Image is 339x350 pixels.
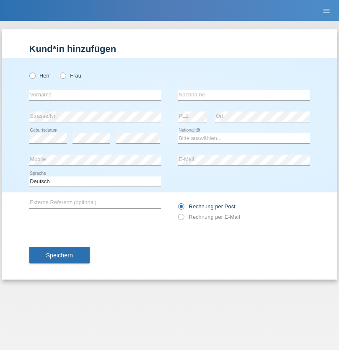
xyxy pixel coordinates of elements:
label: Rechnung per Post [178,203,235,210]
input: Rechnung per Post [178,203,184,214]
input: Herr [29,73,35,78]
input: Frau [60,73,65,78]
label: Frau [60,73,81,79]
i: menu [322,7,331,15]
label: Herr [29,73,50,79]
a: menu [318,8,335,13]
h1: Kund*in hinzufügen [29,44,310,54]
button: Speichern [29,247,90,263]
input: Rechnung per E-Mail [178,214,184,224]
label: Rechnung per E-Mail [178,214,240,220]
span: Speichern [46,252,73,259]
